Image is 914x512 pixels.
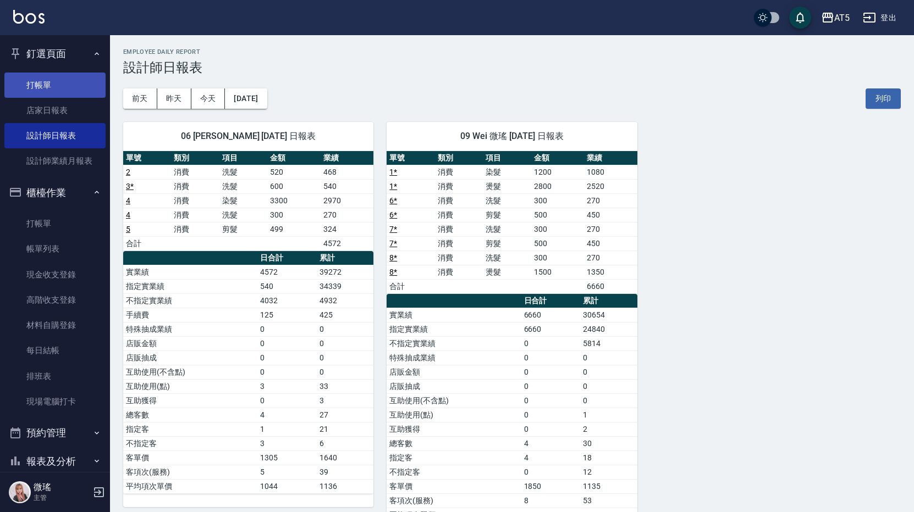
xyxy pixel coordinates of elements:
[789,7,811,29] button: save
[13,10,45,24] img: Logo
[483,179,531,193] td: 燙髮
[257,450,317,465] td: 1305
[531,208,584,222] td: 500
[4,262,106,287] a: 現金收支登錄
[584,165,637,179] td: 1080
[267,165,320,179] td: 520
[123,393,257,408] td: 互助獲得
[123,293,257,308] td: 不指定實業績
[267,208,320,222] td: 300
[580,450,637,465] td: 18
[580,379,637,393] td: 0
[817,7,854,29] button: AT5
[521,350,581,365] td: 0
[123,88,157,109] button: 前天
[521,450,581,465] td: 4
[321,165,374,179] td: 468
[257,393,317,408] td: 0
[584,179,637,193] td: 2520
[4,98,106,123] a: 店家日報表
[321,151,374,165] th: 業績
[171,151,219,165] th: 類別
[521,493,581,508] td: 8
[387,350,521,365] td: 特殊抽成業績
[580,308,637,322] td: 30654
[126,225,130,233] a: 5
[387,465,521,479] td: 不指定客
[171,165,219,179] td: 消費
[531,165,584,179] td: 1200
[400,131,624,142] span: 09 Wei 微瑤 [DATE] 日報表
[387,450,521,465] td: 指定客
[123,279,257,293] td: 指定實業績
[123,322,257,336] td: 特殊抽成業績
[4,211,106,236] a: 打帳單
[4,287,106,313] a: 高階收支登錄
[317,393,373,408] td: 3
[4,313,106,338] a: 材料自購登錄
[191,88,225,109] button: 今天
[435,179,483,193] td: 消費
[584,265,637,279] td: 1350
[123,436,257,450] td: 不指定客
[580,393,637,408] td: 0
[219,179,267,193] td: 洗髮
[171,222,219,236] td: 消費
[521,379,581,393] td: 0
[257,379,317,393] td: 3
[219,151,267,165] th: 項目
[531,236,584,251] td: 500
[521,365,581,379] td: 0
[483,208,531,222] td: 剪髮
[387,408,521,422] td: 互助使用(點)
[317,251,373,265] th: 累計
[584,208,637,222] td: 450
[387,422,521,436] td: 互助獲得
[123,60,901,75] h3: 設計師日報表
[580,365,637,379] td: 0
[387,151,637,294] table: a dense table
[317,479,373,493] td: 1136
[387,493,521,508] td: 客項次(服務)
[317,450,373,465] td: 1640
[580,436,637,450] td: 30
[257,308,317,322] td: 125
[257,479,317,493] td: 1044
[267,151,320,165] th: 金額
[4,389,106,414] a: 現場電腦打卡
[387,151,434,165] th: 單號
[584,279,637,293] td: 6660
[483,251,531,265] td: 洗髮
[123,479,257,493] td: 平均項次單價
[483,165,531,179] td: 染髮
[257,279,317,293] td: 540
[387,336,521,350] td: 不指定實業績
[435,236,483,251] td: 消費
[257,408,317,422] td: 4
[435,151,483,165] th: 類別
[219,222,267,236] td: 剪髮
[584,236,637,251] td: 450
[257,350,317,365] td: 0
[123,408,257,422] td: 總客數
[317,422,373,436] td: 21
[4,236,106,261] a: 帳單列表
[123,465,257,479] td: 客項次(服務)
[317,436,373,450] td: 6
[257,336,317,350] td: 0
[136,131,360,142] span: 06 [PERSON_NAME] [DATE] 日報表
[531,251,584,265] td: 300
[317,293,373,308] td: 4932
[321,222,374,236] td: 324
[257,293,317,308] td: 4032
[531,179,584,193] td: 2800
[521,408,581,422] td: 0
[580,408,637,422] td: 1
[387,365,521,379] td: 店販金額
[435,193,483,208] td: 消費
[521,436,581,450] td: 4
[483,265,531,279] td: 燙髮
[435,251,483,265] td: 消費
[123,379,257,393] td: 互助使用(點)
[531,151,584,165] th: 金額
